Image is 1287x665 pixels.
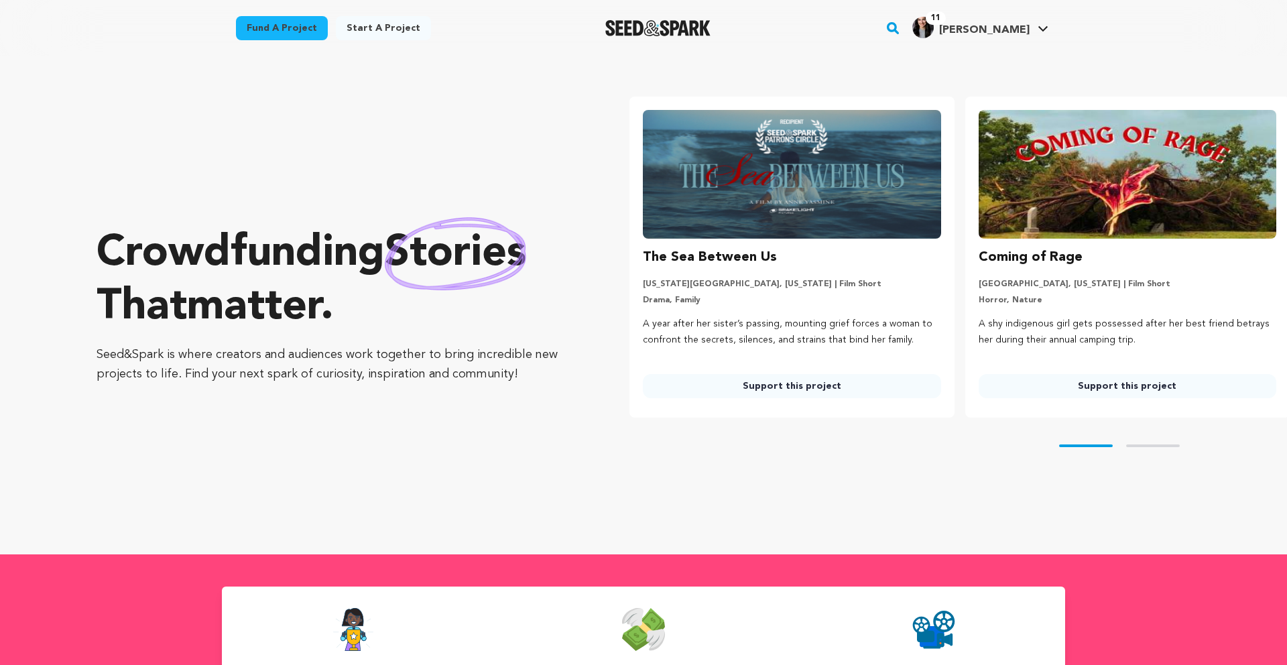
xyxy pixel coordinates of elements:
img: Seed&Spark Projects Created Icon [912,608,955,651]
p: [GEOGRAPHIC_DATA], [US_STATE] | Film Short [979,279,1276,290]
img: 923525ef5214e063.jpg [912,17,934,38]
img: Seed&Spark Logo Dark Mode [605,20,711,36]
h3: Coming of Rage [979,247,1083,268]
img: Seed&Spark Money Raised Icon [622,608,665,651]
img: hand sketched image [385,217,526,290]
a: Seed&Spark Homepage [605,20,711,36]
span: matter [187,286,320,329]
p: Seed&Spark is where creators and audiences work together to bring incredible new projects to life... [97,345,576,384]
p: A year after her sister’s passing, mounting grief forces a woman to confront the secrets, silence... [643,316,940,349]
span: Noyes B.'s Profile [910,14,1051,42]
img: Seed&Spark Success Rate Icon [332,608,374,651]
a: Support this project [643,374,940,398]
span: [PERSON_NAME] [939,25,1030,36]
p: A shy indigenous girl gets possessed after her best friend betrays her during their annual campin... [979,316,1276,349]
a: Start a project [336,16,431,40]
a: Support this project [979,374,1276,398]
a: Noyes B.'s Profile [910,14,1051,38]
p: Crowdfunding that . [97,227,576,335]
span: 11 [926,11,946,25]
div: Noyes B.'s Profile [912,17,1030,38]
p: Drama, Family [643,295,940,306]
a: Fund a project [236,16,328,40]
p: [US_STATE][GEOGRAPHIC_DATA], [US_STATE] | Film Short [643,279,940,290]
img: Coming of Rage image [979,110,1276,239]
p: Horror, Nature [979,295,1276,306]
h3: The Sea Between Us [643,247,777,268]
img: The Sea Between Us image [643,110,940,239]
